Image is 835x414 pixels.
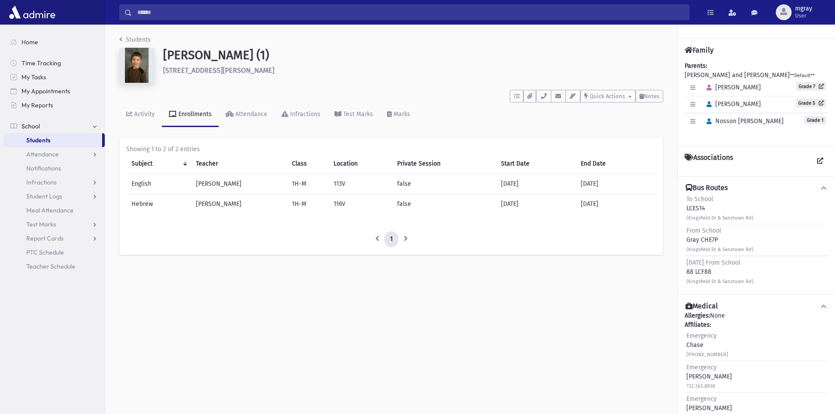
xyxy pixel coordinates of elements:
[21,73,46,81] span: My Tasks
[686,195,713,203] span: To School
[26,136,50,144] span: Students
[191,174,287,194] td: [PERSON_NAME]
[21,101,53,109] span: My Reports
[132,4,689,20] input: Search
[126,174,191,194] td: English
[4,119,105,133] a: School
[686,363,732,390] div: [PERSON_NAME]
[703,84,761,91] span: [PERSON_NAME]
[795,5,812,12] span: mgray
[685,312,710,319] b: Allergies:
[685,46,714,54] h4: Family
[4,203,105,217] a: Meal Attendance
[685,184,828,193] button: Bus Routes
[703,100,761,108] span: [PERSON_NAME]
[26,150,59,158] span: Attendance
[590,93,625,99] span: Quick Actions
[392,110,410,118] div: Marks
[4,231,105,245] a: Report Cards
[686,227,721,234] span: From School
[163,48,663,63] h1: [PERSON_NAME] (1)
[274,103,327,127] a: Infractions
[126,145,656,154] div: Showing 1 to 2 of 2 entries
[703,117,784,125] span: Nosson [PERSON_NAME]
[26,234,64,242] span: Report Cards
[804,116,826,124] span: Grade 1
[4,70,105,84] a: My Tasks
[21,59,61,67] span: Time Tracking
[796,82,826,91] a: Grade 7
[4,147,105,161] a: Attendance
[580,90,636,103] button: Quick Actions
[686,215,753,221] small: (Kingsfield Dr & Sanztown Rd)
[392,194,496,214] td: false
[392,174,496,194] td: false
[4,84,105,98] a: My Appointments
[384,231,398,247] a: 1
[686,331,728,359] div: Chase
[162,103,219,127] a: Enrollments
[576,154,656,174] th: End Date
[685,302,828,311] button: Medical
[496,154,576,174] th: Start Date
[287,194,328,214] td: 1H-M
[380,103,417,127] a: Marks
[685,321,711,329] b: Affiliates:
[7,4,57,21] img: AdmirePro
[327,103,380,127] a: Test Marks
[328,194,392,214] td: 116V
[686,332,717,340] span: Emergency
[234,110,267,118] div: Attendance
[26,164,61,172] span: Notifications
[4,56,105,70] a: Time Tracking
[26,192,62,200] span: Student Logs
[685,61,828,139] div: [PERSON_NAME] and [PERSON_NAME]
[795,12,812,19] span: User
[4,189,105,203] a: Student Logs
[685,62,707,70] b: Parents:
[686,352,728,357] small: [PHONE_NUMBER]
[119,103,162,127] a: Activity
[163,66,663,74] h6: [STREET_ADDRESS][PERSON_NAME]
[26,220,56,228] span: Test Marks
[686,383,715,389] small: 732.363.8938
[4,175,105,189] a: Infractions
[26,206,74,214] span: Meal Attendance
[191,194,287,214] td: [PERSON_NAME]
[287,174,328,194] td: 1H-M
[21,38,38,46] span: Home
[26,178,57,186] span: Infractions
[686,195,753,222] div: LCES14
[496,194,576,214] td: [DATE]
[4,133,102,147] a: Students
[191,154,287,174] th: Teacher
[132,110,155,118] div: Activity
[644,93,659,99] span: Notes
[4,259,105,273] a: Teacher Schedule
[686,226,753,254] div: Gray CHE7P
[796,99,826,107] a: Grade 5
[288,110,320,118] div: Infractions
[126,194,191,214] td: Hebrew
[686,259,740,266] span: [DATE] From School
[287,154,328,174] th: Class
[126,154,191,174] th: Subject
[576,194,656,214] td: [DATE]
[686,258,753,286] div: 88 LCF88
[341,110,373,118] div: Test Marks
[119,35,151,48] nav: breadcrumb
[4,35,105,49] a: Home
[219,103,274,127] a: Attendance
[636,90,663,103] button: Notes
[4,161,105,175] a: Notifications
[576,174,656,194] td: [DATE]
[177,110,212,118] div: Enrollments
[328,154,392,174] th: Location
[812,153,828,169] a: View all Associations
[119,36,151,43] a: Students
[328,174,392,194] td: 113V
[496,174,576,194] td: [DATE]
[4,217,105,231] a: Test Marks
[685,153,733,169] h4: Associations
[686,302,718,311] h4: Medical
